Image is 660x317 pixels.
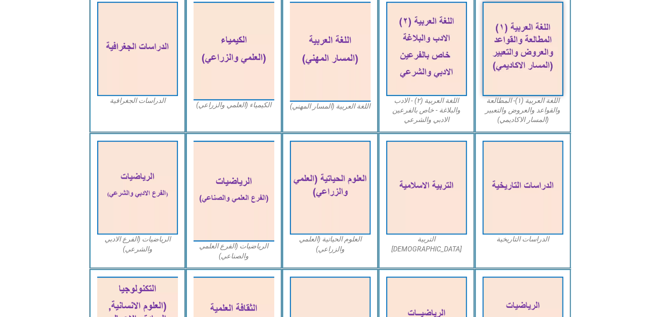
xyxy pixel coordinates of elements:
[290,102,371,111] figcaption: اللغة العربية (المسار المهني)
[194,2,274,100] img: Chemistry12-cover
[194,241,274,261] figcaption: الرياضيات (الفرع العلمي والصناعي)
[194,100,274,110] figcaption: الكيمياء (العلمي والزراعي)
[194,141,274,242] img: math12-science-cover
[97,96,178,106] figcaption: الدراسات الجغرافية
[97,234,178,254] figcaption: الرياضيات (الفرع الادبي والشرعي)
[483,96,563,125] figcaption: اللغة العربية (١)- المطالعة والقواعد والعروض والتعبير (المسار الاكاديمي)
[483,234,563,244] figcaption: الدراسات التاريخية
[290,234,371,254] figcaption: العلوم الحياتية (العلمي والزراعي)
[290,2,371,102] img: Arabic12(Vocational_Track)-cover
[386,96,467,125] figcaption: اللغة العربية (٢) - الادب والبلاغة - خاص بالفرعين الادبي والشرعي
[386,234,467,254] figcaption: التربية [DEMOGRAPHIC_DATA]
